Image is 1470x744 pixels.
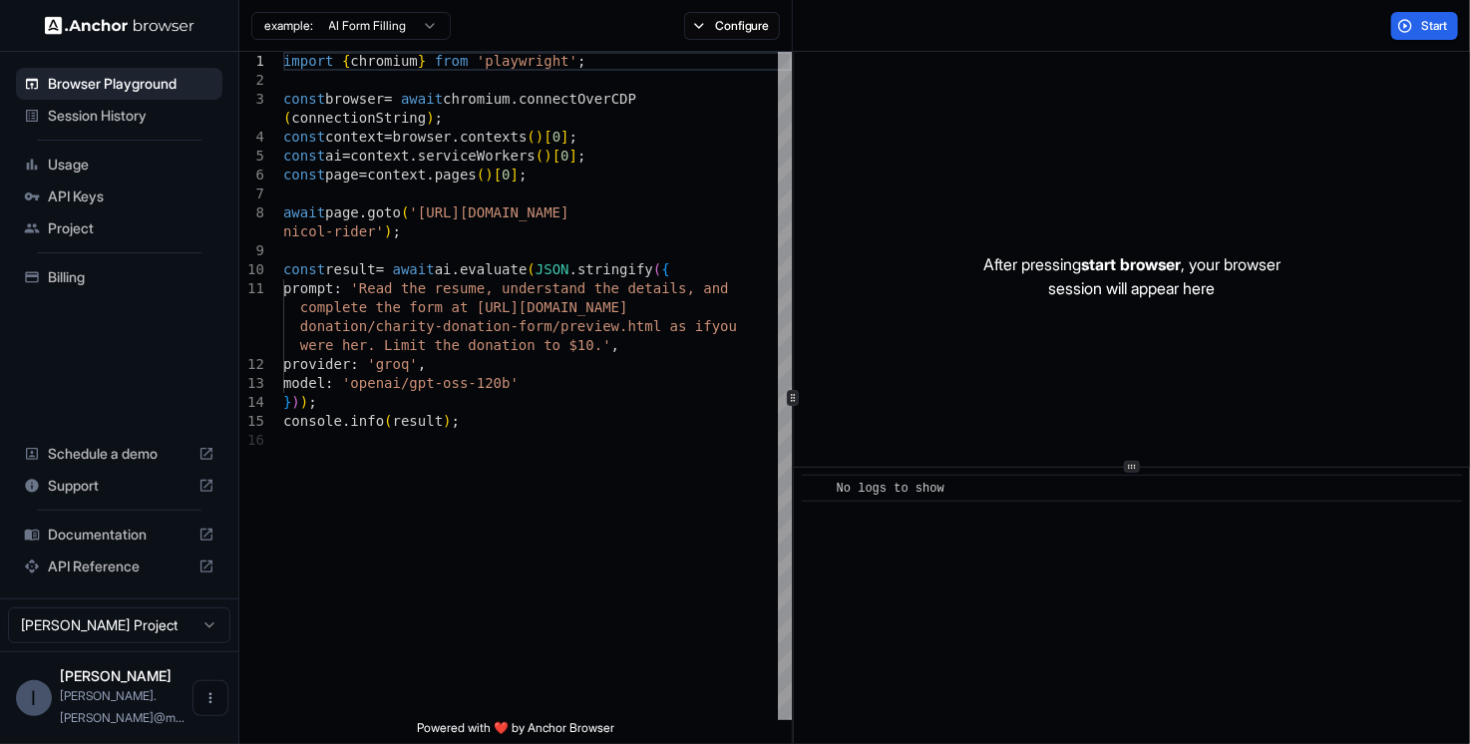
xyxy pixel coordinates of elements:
[342,375,519,391] span: 'openai/gpt-oss-120b'
[401,91,443,107] span: await
[60,667,172,684] span: Ivan Sanchez
[283,394,291,410] span: }
[426,110,434,126] span: )
[435,167,477,183] span: pages
[325,204,359,220] span: page
[239,241,264,260] div: 9
[48,106,214,126] span: Session History
[16,680,52,716] div: I
[393,413,444,429] span: result
[519,167,527,183] span: ;
[300,299,628,315] span: complete the form at [URL][DOMAIN_NAME]
[283,356,350,372] span: provider
[239,90,264,109] div: 3
[560,148,568,164] span: 0
[283,167,325,183] span: const
[350,148,409,164] span: context
[350,413,384,429] span: info
[426,167,434,183] span: .
[837,482,944,496] span: No logs to show
[239,279,264,298] div: 11
[48,186,214,206] span: API Keys
[350,356,358,372] span: :
[519,91,636,107] span: connectOverCDP
[239,355,264,374] div: 12
[452,129,460,145] span: .
[401,204,409,220] span: (
[552,148,560,164] span: [
[367,204,401,220] span: goto
[350,53,417,69] span: chromium
[291,394,299,410] span: )
[48,557,190,576] span: API Reference
[384,91,392,107] span: =
[239,166,264,185] div: 6
[384,413,392,429] span: (
[367,167,426,183] span: context
[16,551,222,582] div: API Reference
[283,223,384,239] span: nicol-rider'
[485,167,493,183] span: )
[342,53,350,69] span: {
[569,261,577,277] span: .
[359,167,367,183] span: =
[308,394,316,410] span: ;
[376,261,384,277] span: =
[283,53,334,69] span: import
[342,413,350,429] span: .
[325,148,342,164] span: ai
[569,148,577,164] span: ]
[325,261,376,277] span: result
[417,720,614,744] span: Powered with ❤️ by Anchor Browser
[16,261,222,293] div: Billing
[16,68,222,100] div: Browser Playground
[494,167,502,183] span: [
[452,413,460,429] span: ;
[409,204,568,220] span: '[URL][DOMAIN_NAME]
[435,261,452,277] span: ai
[552,129,560,145] span: 0
[544,148,551,164] span: )
[283,91,325,107] span: const
[239,147,264,166] div: 5
[443,91,510,107] span: chromium
[300,318,712,334] span: donation/charity-donation-form/preview.html as if
[393,129,452,145] span: browser
[511,167,519,183] span: ]
[577,53,585,69] span: ;
[393,223,401,239] span: ;
[544,129,551,145] span: [
[239,71,264,90] div: 2
[16,181,222,212] div: API Keys
[48,74,214,94] span: Browser Playground
[300,337,611,353] span: were her. Limit the donation to $10.'
[48,155,214,175] span: Usage
[325,129,384,145] span: context
[283,129,325,145] span: const
[460,129,527,145] span: contexts
[536,129,544,145] span: )
[48,267,214,287] span: Billing
[536,148,544,164] span: (
[1391,12,1458,40] button: Start
[359,204,367,220] span: .
[48,476,190,496] span: Support
[536,261,569,277] span: JSON
[16,212,222,244] div: Project
[983,252,1281,300] p: After pressing , your browser session will appear here
[239,203,264,222] div: 8
[192,680,228,716] button: Open menu
[239,393,264,412] div: 14
[48,218,214,238] span: Project
[350,280,728,296] span: 'Read the resume, understand the details, and
[283,261,325,277] span: const
[16,519,222,551] div: Documentation
[1081,254,1181,274] span: start browser
[239,431,264,450] div: 16
[409,148,417,164] span: .
[435,110,443,126] span: ;
[291,110,426,126] span: connectionString
[653,261,661,277] span: (
[812,479,822,499] span: ​
[435,53,469,69] span: from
